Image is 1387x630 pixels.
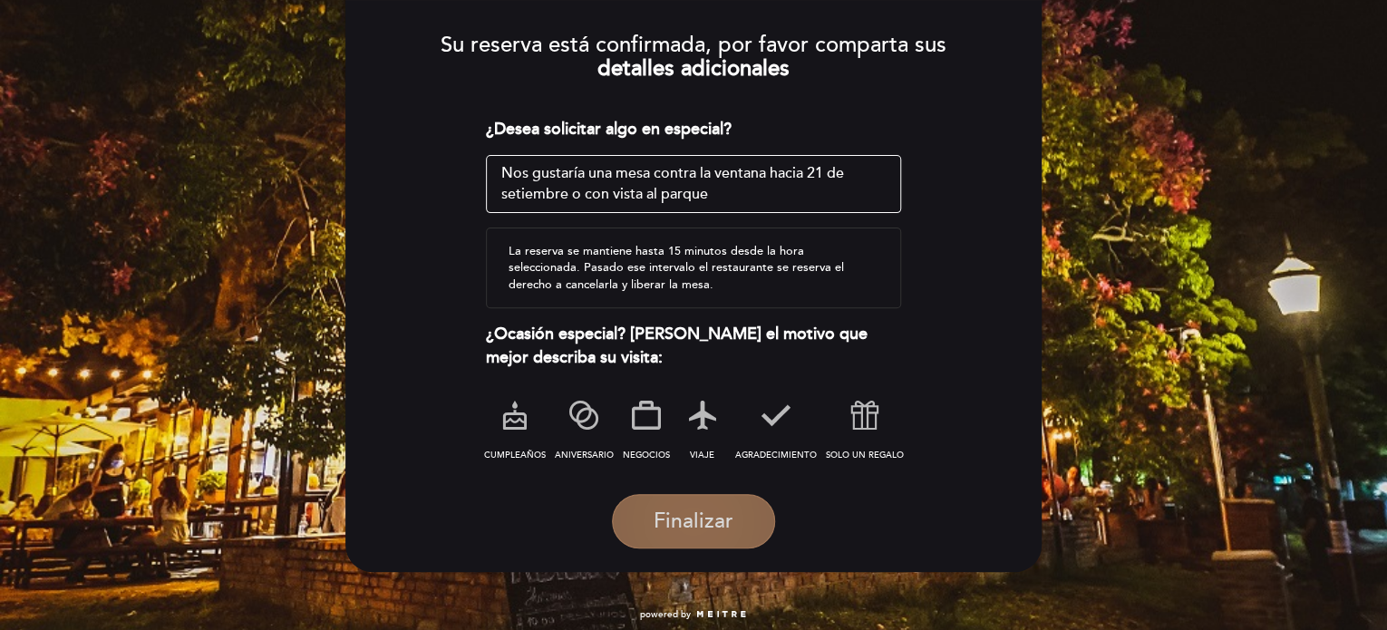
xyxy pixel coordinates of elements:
a: powered by [640,608,747,621]
span: Finalizar [654,509,733,534]
div: ¿Desea solicitar algo en especial? [486,118,902,141]
span: CUMPLEAÑOS [484,450,546,460]
div: ¿Ocasión especial? [PERSON_NAME] el motivo que mejor describa su visita: [486,323,902,369]
button: Finalizar [612,494,775,548]
span: ANIVERSARIO [555,450,614,460]
span: SOLO UN REGALO [825,450,903,460]
span: Su reserva está confirmada, por favor comparta sus [441,32,946,58]
span: powered by [640,608,691,621]
span: VIAJE [690,450,714,460]
span: AGRADECIMIENTO [734,450,816,460]
img: MEITRE [695,610,747,619]
span: NEGOCIOS [622,450,669,460]
div: La reserva se mantiene hasta 15 minutos desde la hora seleccionada. Pasado ese intervalo el resta... [486,228,902,308]
b: detalles adicionales [597,55,790,82]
